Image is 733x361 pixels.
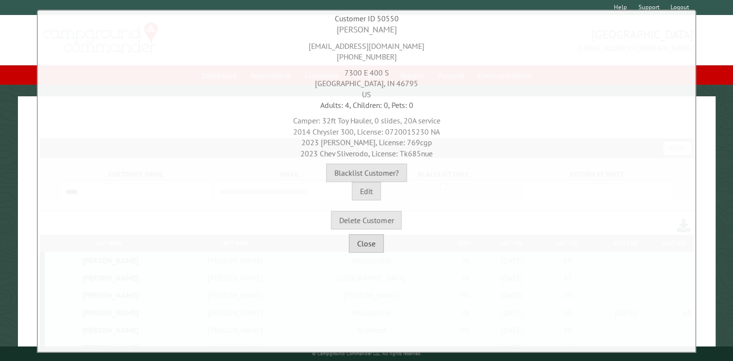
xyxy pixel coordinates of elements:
div: Adults: 4, Children: 0, Pets: 0 [40,100,693,110]
span: 2023 [PERSON_NAME], License: 769cgp [301,137,432,147]
button: Delete Customer [331,211,402,229]
div: 7300 E 400 S [GEOGRAPHIC_DATA], IN 46795 US [40,62,693,100]
span: 2023 Chev Sliverodo, License: Tk685nue [300,149,433,158]
span: 2014 Chrysler 300, License: 0720015230 NA [293,127,440,136]
div: [PERSON_NAME] [40,24,693,36]
button: Blacklist Customer? [326,164,407,182]
div: Camper: 32ft Toy Hauler, 0 slides, 20A service [40,110,693,159]
small: © Campground Commander LLC. All rights reserved. [312,350,421,357]
div: [EMAIL_ADDRESS][DOMAIN_NAME] [PHONE_NUMBER] [40,36,693,62]
button: Edit [352,182,381,200]
button: Close [349,234,384,253]
div: Customer ID 50550 [40,13,693,24]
